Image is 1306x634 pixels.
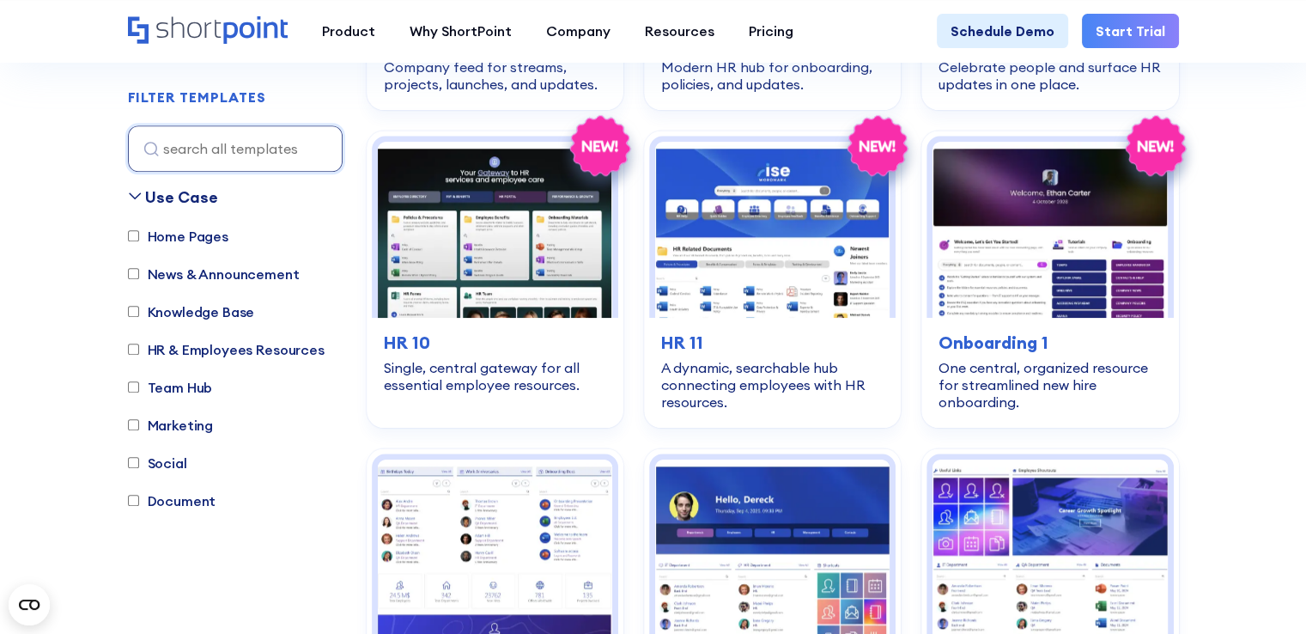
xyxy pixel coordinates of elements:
h3: Onboarding 1 [938,330,1161,356]
div: A dynamic, searchable hub connecting employees with HR resources. [661,359,884,411]
div: Use Case [145,186,218,209]
a: Schedule Demo [937,14,1068,48]
div: Pricing [749,21,793,41]
input: Team Hub [128,382,139,393]
label: Team Hub [128,377,213,398]
div: Company [546,21,610,41]
label: News & Announcement [128,264,300,284]
a: Start Trial [1082,14,1179,48]
a: Product [305,14,392,48]
div: Resources [645,21,714,41]
div: Company feed for streams, projects, launches, and updates. [384,58,606,93]
a: Company [529,14,628,48]
div: FILTER TEMPLATES [128,91,266,105]
img: HR 10 – HR Intranet Page: Single, central gateway for all essential employee resources. [378,142,612,318]
div: Celebrate people and surface HR updates in one place. [938,58,1161,93]
label: Knowledge Base [128,302,255,322]
a: Pricing [732,14,811,48]
div: One central, organized resource for streamlined new hire onboarding. [938,359,1161,411]
img: HR 11 – Human Resources Website Template: A dynamic, searchable hub connecting employees with HR ... [655,142,890,318]
input: Marketing [128,420,139,431]
label: Marketing [128,415,214,436]
a: Why ShortPoint [392,14,529,48]
input: search all templates [128,125,343,172]
div: Single, central gateway for all essential employee resources. [384,359,606,393]
a: Resources [628,14,732,48]
a: HR 11 – Human Resources Website Template: A dynamic, searchable hub connecting employees with HR ... [644,131,901,428]
input: Knowledge Base [128,307,139,318]
label: Document [128,491,216,511]
div: Modern HR hub for onboarding, policies, and updates. [661,58,884,93]
label: Home Pages [128,226,228,247]
a: Home [128,16,288,46]
input: Home Pages [128,231,139,242]
label: HR & Employees Resources [128,339,325,360]
div: Why ShortPoint [410,21,512,41]
img: Onboarding 1 – SharePoint Onboarding Template: One central, organized resource for streamlined ne... [932,142,1167,318]
a: Onboarding 1 – SharePoint Onboarding Template: One central, organized resource for streamlined ne... [921,131,1178,428]
h3: HR 10 [384,330,606,356]
div: Product [322,21,375,41]
a: HR 10 – HR Intranet Page: Single, central gateway for all essential employee resources.HR 10Singl... [367,131,623,428]
label: Social [128,453,187,473]
input: HR & Employees Resources [128,344,139,356]
iframe: Chat Widget [1220,552,1306,634]
div: Widget de chat [1220,552,1306,634]
input: Document [128,496,139,507]
h3: HR 11 [661,330,884,356]
input: News & Announcement [128,269,139,280]
input: Social [128,458,139,469]
button: Open CMP widget [9,584,50,625]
